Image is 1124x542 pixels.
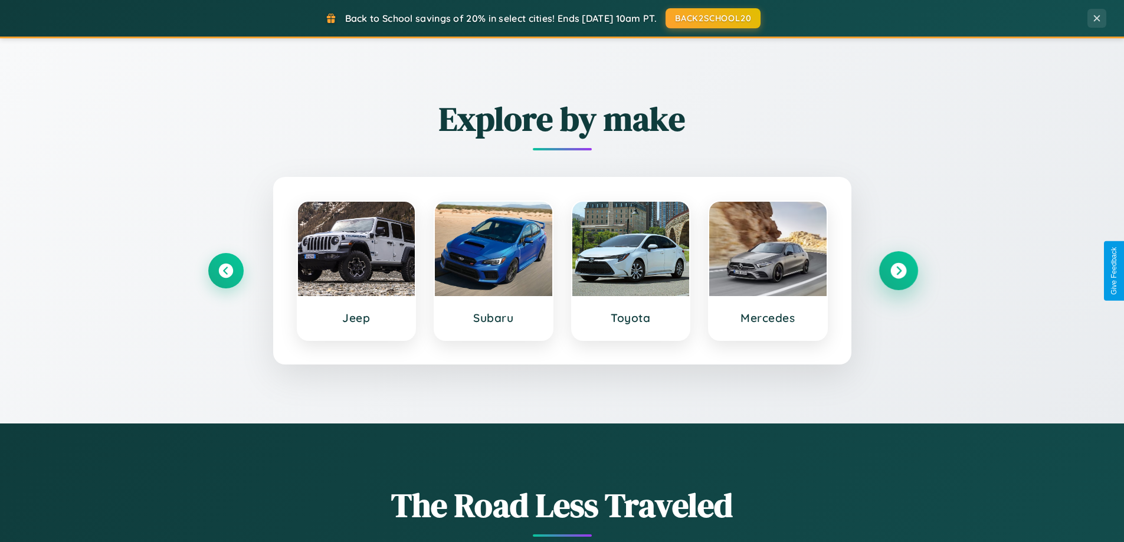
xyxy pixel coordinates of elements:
[345,12,657,24] span: Back to School savings of 20% in select cities! Ends [DATE] 10am PT.
[310,311,404,325] h3: Jeep
[1110,247,1118,295] div: Give Feedback
[208,482,916,528] h1: The Road Less Traveled
[721,311,815,325] h3: Mercedes
[584,311,678,325] h3: Toyota
[208,96,916,142] h2: Explore by make
[447,311,540,325] h3: Subaru
[666,8,761,28] button: BACK2SCHOOL20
